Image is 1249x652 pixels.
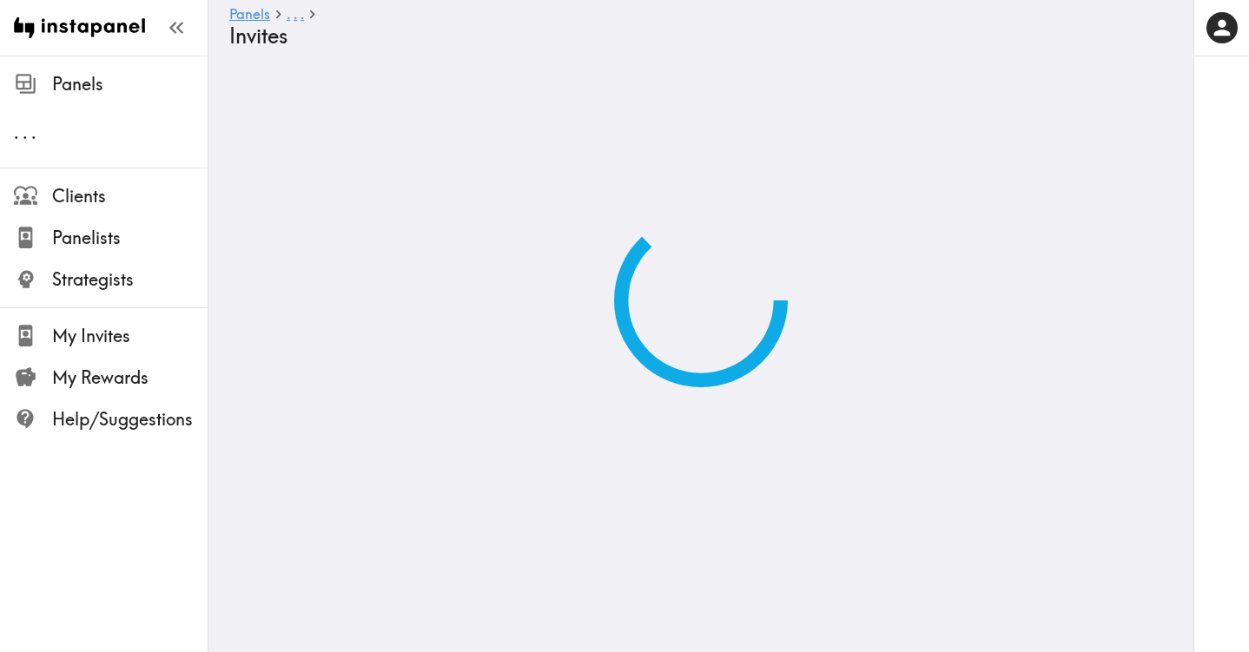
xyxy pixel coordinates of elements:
span: . [31,122,36,143]
span: . [301,5,304,23]
span: My Invites [52,324,208,348]
a: Panels [229,7,270,23]
span: Clients [52,184,208,208]
span: Strategists [52,267,208,292]
span: Help/Suggestions [52,407,208,431]
span: . [23,122,28,143]
span: Panels [52,72,208,96]
span: My Rewards [52,366,208,390]
span: . [287,5,290,23]
span: . [294,5,297,23]
h4: Invites [229,23,1159,49]
a: ... [287,7,304,23]
span: Panelists [52,226,208,250]
span: . [14,122,19,143]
